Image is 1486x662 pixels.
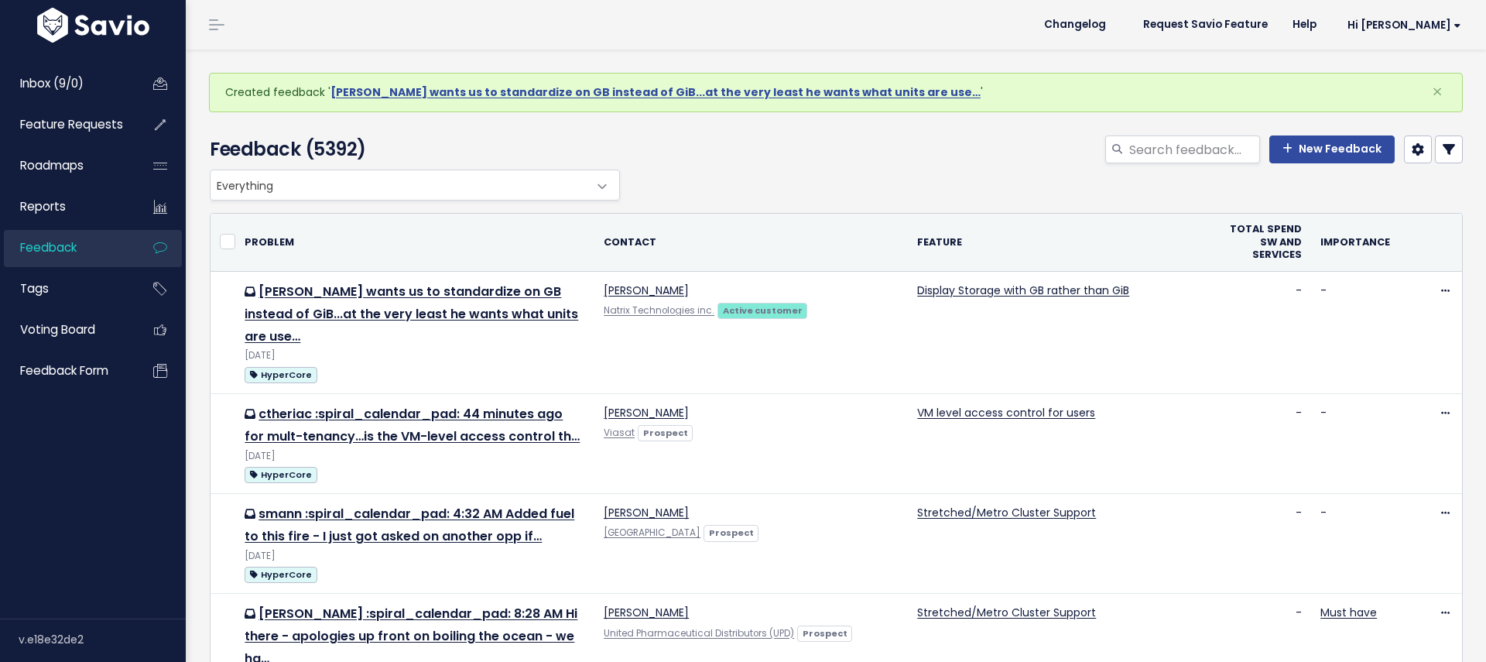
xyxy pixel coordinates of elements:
a: Inbox (9/0) [4,66,128,101]
span: HyperCore [245,367,317,383]
span: Feature Requests [20,116,123,132]
div: v.e18e32de2 [19,619,186,660]
strong: Prospect [803,627,847,640]
a: Prospect [638,424,693,440]
a: Must have [1320,605,1377,620]
th: Total Spend SW and Services [1208,214,1311,271]
td: - [1311,494,1399,594]
a: smann :spiral_calendar_pad: 4:32 AM Added fuel to this fire - I just got asked on another opp if… [245,505,574,545]
a: [GEOGRAPHIC_DATA] [604,527,700,539]
span: Feedback [20,239,77,256]
a: Display Storage with GB rather than GiB [917,283,1129,298]
a: Feature Requests [4,107,128,142]
a: Active customer [717,302,807,317]
button: Close [1416,74,1458,111]
div: [DATE] [245,348,585,364]
a: HyperCore [245,365,317,384]
a: Natrix Technologies inc. [604,304,714,317]
div: Created feedback ' ' [209,73,1463,112]
a: Roadmaps [4,148,128,184]
a: Reports [4,189,128,225]
a: Stretched/Metro Cluster Support [917,605,1096,620]
a: [PERSON_NAME] wants us to standardize on GB instead of GiB...at the very least he wants what unit... [330,84,981,100]
a: [PERSON_NAME] [604,505,689,520]
span: Everything [211,170,588,200]
span: Everything [210,170,620,201]
a: Hi [PERSON_NAME] [1329,13,1474,37]
a: Viasat [604,427,635,439]
a: Prospect [797,625,852,640]
a: Help [1280,13,1329,36]
a: Feedback [4,230,128,266]
a: New Feedback [1269,135,1395,163]
span: × [1432,79,1443,105]
a: ctheriac :spiral_calendar_pad: 44 minutes ago for mult-tenancy…is the VM-level access control th… [245,405,580,445]
a: Prospect [704,524,758,540]
span: HyperCore [245,567,317,583]
span: Roadmaps [20,157,84,173]
a: [PERSON_NAME] wants us to standardize on GB instead of GiB...at the very least he wants what unit... [245,283,578,345]
a: United Pharmaceutical Distributors (UPD) [604,627,794,640]
th: Feature [908,214,1208,271]
a: Request Savio Feature [1131,13,1280,36]
span: Changelog [1044,19,1106,30]
td: - [1311,394,1399,494]
span: Tags [20,280,49,297]
th: Problem [235,214,594,271]
span: Feedback form [20,362,108,379]
a: [PERSON_NAME] [604,283,689,298]
h4: Feedback (5392) [210,135,612,163]
a: Voting Board [4,312,128,348]
span: Reports [20,198,66,214]
span: Voting Board [20,321,95,338]
td: - [1208,494,1311,594]
th: Contact [594,214,908,271]
a: Stretched/Metro Cluster Support [917,505,1096,520]
a: [PERSON_NAME] [604,605,689,620]
div: [DATE] [245,448,585,465]
span: Inbox (9/0) [20,75,84,91]
td: - [1208,394,1311,494]
a: [PERSON_NAME] [604,405,689,420]
a: HyperCore [245,564,317,584]
span: HyperCore [245,467,317,483]
span: Hi [PERSON_NAME] [1347,19,1461,31]
a: Feedback form [4,353,128,389]
strong: Active customer [723,304,803,317]
strong: Prospect [709,527,754,539]
a: Tags [4,271,128,307]
th: Importance [1311,214,1399,271]
td: - [1208,272,1311,394]
a: VM level access control for users [917,405,1095,420]
a: HyperCore [245,465,317,484]
td: - [1311,272,1399,394]
div: [DATE] [245,548,585,564]
input: Search feedback... [1128,135,1260,163]
img: logo-white.9d6f32f41409.svg [33,8,153,43]
strong: Prospect [643,427,688,439]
